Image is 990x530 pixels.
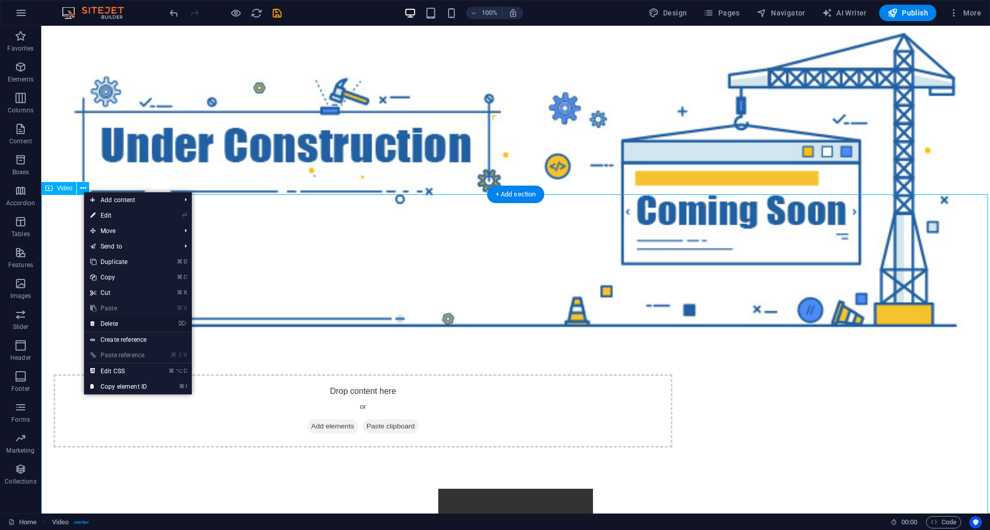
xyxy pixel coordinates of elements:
button: Code [926,516,961,528]
i: X [184,289,187,296]
p: Favorites [7,44,34,53]
i: V [184,352,187,358]
h6: 100% [482,7,498,19]
span: Add elements [266,393,317,408]
a: ⌘CCopy [84,270,153,285]
span: More [949,8,981,18]
a: ⌘VPaste [84,301,153,316]
p: Content [9,137,32,145]
span: Design [649,8,687,18]
i: Undo: Delete elements (Ctrl+Z) [168,7,180,19]
a: Click to cancel selection. Double-click to open Pages [8,516,37,528]
p: Footer [11,385,30,393]
i: Save (Ctrl+S) [271,7,283,19]
a: ⌘⌥CEdit CSS [84,363,153,379]
span: Click to select. Double-click to edit [52,516,69,528]
p: Collections [5,477,36,486]
span: Move [84,223,176,239]
p: Accordion [6,199,35,207]
button: Publish [879,5,936,21]
a: ⌘ICopy element ID [84,379,153,394]
button: save [271,7,283,19]
a: Send to [84,239,176,254]
span: Add content [84,192,176,208]
i: ⌘ [169,368,174,374]
a: ⌘XCut [84,285,153,301]
div: + Add section [487,186,544,203]
i: Reload page [251,7,262,19]
span: Code [931,516,956,528]
i: C [184,274,187,280]
span: Publish [887,8,928,18]
i: D [184,258,187,265]
i: C [184,368,187,374]
i: ⌘ [177,274,183,280]
button: 100% [466,7,503,19]
span: Pages [703,8,739,18]
div: Design (Ctrl+Alt+Y) [645,5,691,21]
p: Boxes [12,168,29,176]
p: Elements [8,75,34,84]
a: ⏎Edit [84,208,153,223]
p: Forms [11,416,30,424]
button: Pages [699,5,744,21]
a: ⌘DDuplicate [84,254,153,270]
div: Drop content here [12,349,631,422]
button: Navigator [752,5,810,21]
button: Usercentrics [969,516,982,528]
span: AI Writer [822,8,867,18]
p: Marketing [6,446,35,455]
a: ⌘⇧VPaste reference [84,347,153,363]
p: Features [8,261,33,269]
span: Paste clipboard [321,393,378,408]
span: Navigator [756,8,805,18]
i: ⌘ [177,258,183,265]
i: ⌘ [171,352,176,358]
p: Images [10,292,31,300]
p: Slider [13,323,29,331]
i: ⇧ [178,352,183,358]
i: V [184,305,187,311]
button: undo [168,7,180,19]
button: Design [645,5,691,21]
span: 00 00 [901,516,917,528]
button: More [945,5,985,21]
p: Header [10,354,31,362]
i: ⌘ [177,305,183,311]
i: ⌘ [179,383,185,390]
a: ⌦Delete [84,316,153,332]
nav: breadcrumb [52,516,89,528]
i: ⌦ [178,320,187,327]
button: reload [250,7,262,19]
i: On resize automatically adjust zoom level to fit chosen device. [508,8,518,18]
button: Click here to leave preview mode and continue editing [229,7,242,19]
i: I [186,383,187,390]
img: Editor Logo [59,7,137,19]
span: Video [57,185,72,191]
i: ⌘ [177,289,183,296]
i: ⌥ [176,368,183,374]
p: Columns [8,106,34,114]
a: Create reference [84,332,192,347]
h6: Session time [890,516,918,528]
button: AI Writer [818,5,871,21]
span: . center [73,516,89,528]
span: : [909,518,910,526]
i: ⏎ [182,212,187,219]
p: Tables [11,230,30,238]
